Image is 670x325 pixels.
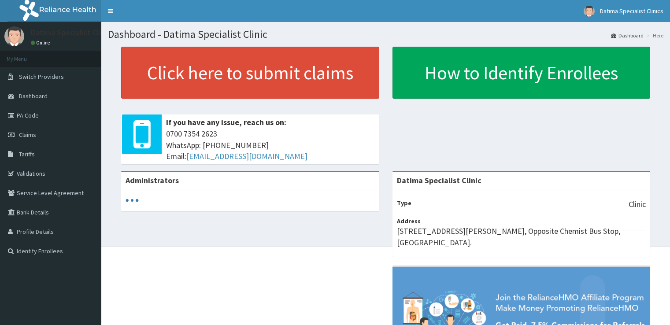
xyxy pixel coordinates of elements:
[4,26,24,46] img: User Image
[121,47,379,99] a: Click here to submit claims
[166,128,375,162] span: 0700 7354 2623 WhatsApp: [PHONE_NUMBER] Email:
[584,6,595,17] img: User Image
[31,29,115,37] p: Datima Specialist Clinics
[397,217,421,225] b: Address
[397,225,646,248] p: [STREET_ADDRESS][PERSON_NAME], Opposite Chemist Bus Stop, [GEOGRAPHIC_DATA].
[166,117,286,127] b: If you have any issue, reach us on:
[19,131,36,139] span: Claims
[31,40,52,46] a: Online
[19,73,64,81] span: Switch Providers
[19,150,35,158] span: Tariffs
[19,92,48,100] span: Dashboard
[108,29,663,40] h1: Dashboard - Datima Specialist Clinic
[126,194,139,207] svg: audio-loading
[397,175,481,185] strong: Datima Specialist Clinic
[611,32,644,39] a: Dashboard
[629,199,646,210] p: Clinic
[644,32,663,39] li: Here
[397,199,411,207] b: Type
[600,7,663,15] span: Datima Specialist Clinics
[392,47,651,99] a: How to Identify Enrollees
[186,151,307,161] a: [EMAIL_ADDRESS][DOMAIN_NAME]
[126,175,179,185] b: Administrators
